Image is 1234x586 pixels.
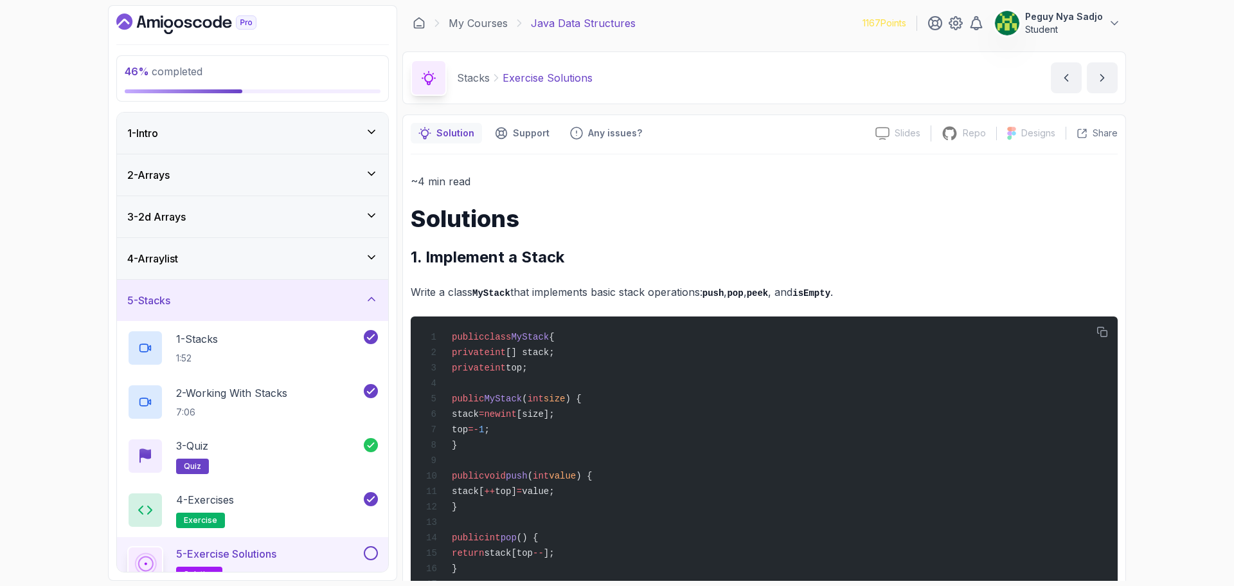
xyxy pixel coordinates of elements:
[565,394,581,404] span: ) {
[1051,62,1082,93] button: previous content
[511,332,549,342] span: MyStack
[562,123,650,143] button: Feedback button
[517,409,555,419] span: [size];
[702,288,724,298] code: push
[544,394,566,404] span: size
[531,15,636,31] p: Java Data Structures
[176,406,287,419] p: 7:06
[522,486,554,497] span: value;
[549,471,576,481] span: value
[490,363,506,373] span: int
[549,332,554,342] span: {
[517,533,539,543] span: () {
[528,471,533,481] span: (
[501,409,517,419] span: int
[727,288,743,298] code: pop
[452,533,484,543] span: public
[452,502,457,512] span: }
[176,492,234,508] p: 4 - Exercises
[117,196,388,237] button: 3-2d Arrays
[1087,62,1118,93] button: next content
[522,394,527,404] span: (
[1025,10,1103,23] p: Peguy Nya Sadjo
[484,332,511,342] span: class
[184,461,201,472] span: quiz
[127,251,178,266] h3: 4 - Arraylist
[479,409,484,419] span: =
[452,563,457,574] span: }
[588,127,642,140] p: Any issues?
[176,385,287,401] p: 2 - Working With Stacks
[127,384,378,420] button: 2-Working With Stacks7:06
[484,486,495,497] span: ++
[479,425,484,435] span: 1
[125,65,202,78] span: completed
[127,546,378,582] button: 5-Exercise Solutionssolution
[1025,23,1103,36] p: Student
[506,363,528,373] span: top;
[452,409,479,419] span: stack
[452,347,490,358] span: private
[533,471,549,481] span: int
[117,238,388,279] button: 4-Arraylist
[127,125,158,141] h3: 1 - Intro
[127,167,170,183] h3: 2 - Arrays
[127,209,186,224] h3: 3 - 2d Arrays
[411,206,1118,232] h1: Solutions
[533,548,544,558] span: --
[449,15,508,31] a: My Courses
[544,548,555,558] span: ];
[747,288,769,298] code: peek
[484,548,533,558] span: stack[top
[452,425,468,435] span: top
[127,492,378,528] button: 4-Exercisesexercise
[474,425,479,435] span: -
[1021,127,1055,140] p: Designs
[176,546,276,562] p: 5 - Exercise Solutions
[503,70,593,86] p: Exercise Solutions
[452,548,484,558] span: return
[411,172,1118,190] p: ~4 min read
[452,486,484,497] span: stack[
[116,14,286,34] a: Dashboard
[484,471,506,481] span: void
[863,17,906,30] p: 1167 Points
[413,17,425,30] a: Dashboard
[184,515,217,526] span: exercise
[127,438,378,474] button: 3-Quizquiz
[411,123,482,143] button: notes button
[484,425,489,435] span: ;
[452,471,484,481] span: public
[117,154,388,196] button: 2-Arrays
[495,486,517,497] span: top]
[457,70,490,86] p: Stacks
[452,332,484,342] span: public
[127,293,170,308] h3: 5 - Stacks
[506,347,555,358] span: [] stack;
[517,486,522,497] span: =
[506,471,528,481] span: push
[963,127,986,140] p: Repo
[487,123,557,143] button: Support button
[176,352,218,365] p: 1:52
[411,247,1118,268] h2: 1. Implement a Stack
[995,11,1019,35] img: user profile image
[127,330,378,366] button: 1-Stacks1:52
[484,533,500,543] span: int
[452,363,490,373] span: private
[184,569,215,580] span: solution
[176,331,218,347] p: 1 - Stacks
[576,471,592,481] span: ) {
[484,409,500,419] span: new
[411,283,1118,302] p: Write a class that implements basic stack operations: , , , and .
[436,127,474,140] p: Solution
[994,10,1121,36] button: user profile imagePeguy Nya SadjoStudent
[472,288,510,298] code: MyStack
[117,280,388,321] button: 5-Stacks
[528,394,544,404] span: int
[513,127,550,140] p: Support
[1066,127,1118,140] button: Share
[1093,127,1118,140] p: Share
[895,127,920,140] p: Slides
[501,533,517,543] span: pop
